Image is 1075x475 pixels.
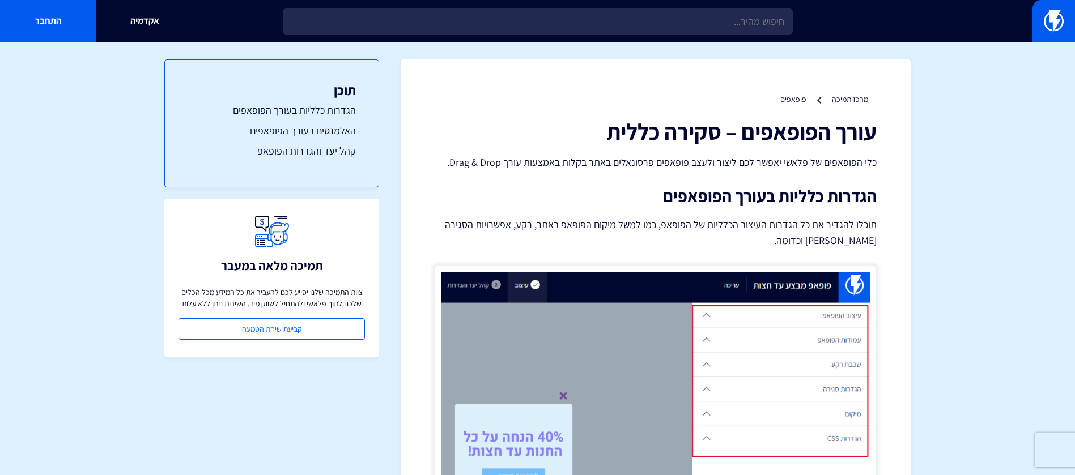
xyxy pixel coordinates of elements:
input: חיפוש מהיר... [283,8,793,35]
p: צוות התמיכה שלנו יסייע לכם להעביר את כל המידע מכל הכלים שלכם לתוך פלאשי ולהתחיל לשווק מיד, השירות... [179,286,365,309]
h2: הגדרות כלליות בעורך הפופאפים [435,187,877,206]
a: קהל יעד והגדרות הפופאפ [188,144,356,159]
a: קביעת שיחת הטמעה [179,318,365,340]
a: מרכז תמיכה [832,94,868,104]
a: האלמנטים בעורך הפופאפים [188,123,356,138]
h3: תמיכה מלאה במעבר [221,259,323,272]
a: הגדרות כלליות בעורך הפופאפים [188,103,356,118]
p: תוכלו להגדיר את כל הגדרות העיצוב הכלליות של הפופאפ, כמו למשל מיקום הפופאפ באתר, רקע, אפשרויות הסג... [435,217,877,249]
a: פופאפים [780,94,806,104]
h1: עורך הפופאפים – סקירה כללית [435,119,877,144]
p: כלי הפופאפים של פלאשי יאפשר לכם ליצור ולעצב פופאפים פרסונאלים באתר בקלות באמצעות עורך Drag & Drop. [435,155,877,170]
h3: תוכן [188,83,356,97]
